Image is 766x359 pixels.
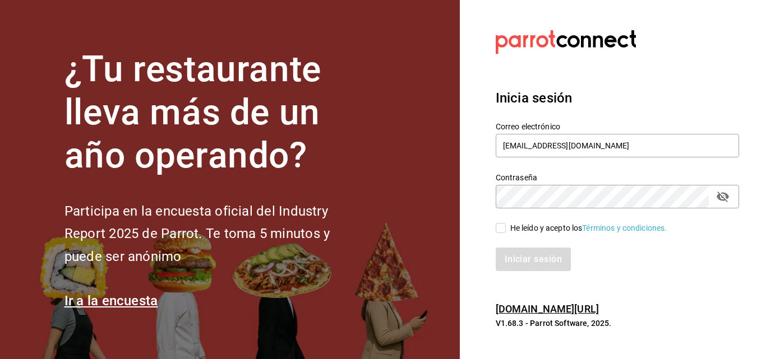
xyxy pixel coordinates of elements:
a: Ir a la encuesta [64,293,158,309]
button: passwordField [713,187,732,206]
input: Ingresa tu correo electrónico [496,134,739,157]
p: V1.68.3 - Parrot Software, 2025. [496,318,739,329]
a: Términos y condiciones. [582,223,667,232]
a: [DOMAIN_NAME][URL] [496,303,599,315]
div: He leído y acepto los [510,222,667,234]
h3: Inicia sesión [496,88,739,108]
h1: ¿Tu restaurante lleva más de un año operando? [64,48,367,177]
label: Correo electrónico [496,123,739,130]
h2: Participa en la encuesta oficial del Industry Report 2025 de Parrot. Te toma 5 minutos y puede se... [64,200,367,268]
label: Contraseña [496,174,739,181]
